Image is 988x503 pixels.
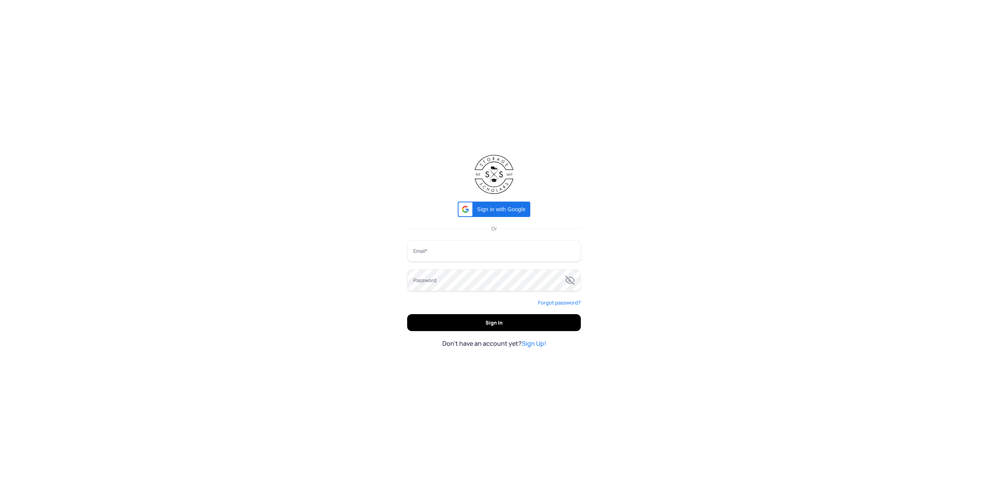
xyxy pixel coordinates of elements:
span: Sign In [416,314,572,331]
div: Or [407,225,581,232]
div: Sign in with Google [458,202,530,217]
span: Don't have an account yet? [442,339,546,348]
a: Forgot password? [538,299,581,306]
span: Sign in with Google [477,205,525,213]
a: Sign Up! [522,339,546,348]
span: Forgot password? [538,299,581,306]
img: Storage Scholars Logo Black [475,155,513,194]
button: Sign In [407,314,581,331]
